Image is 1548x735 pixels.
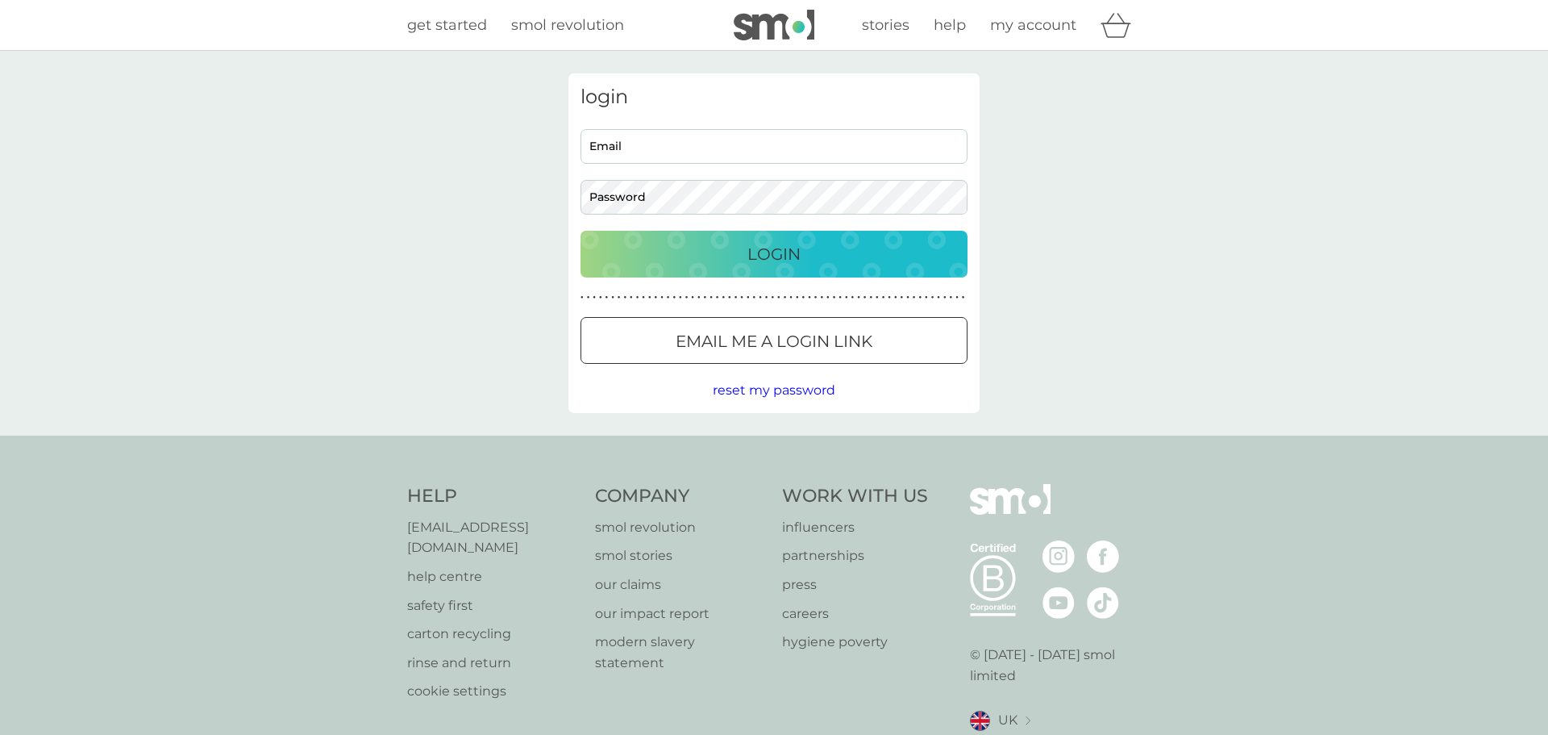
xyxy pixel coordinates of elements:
[407,653,579,674] a: rinse and return
[679,294,682,302] p: ●
[595,545,767,566] p: smol stories
[808,294,811,302] p: ●
[990,14,1076,37] a: my account
[595,517,767,538] p: smol revolution
[851,294,855,302] p: ●
[1087,587,1119,619] img: visit the smol Tiktok page
[857,294,860,302] p: ●
[943,294,947,302] p: ●
[407,484,579,509] h4: Help
[747,241,801,267] p: Login
[676,328,872,354] p: Email me a login link
[782,517,928,538] a: influencers
[894,294,897,302] p: ●
[407,14,487,37] a: get started
[623,294,626,302] p: ●
[697,294,701,302] p: ●
[704,294,707,302] p: ●
[1087,541,1119,573] img: visit the smol Facebook page
[734,10,814,40] img: smol
[962,294,965,302] p: ●
[782,632,928,653] a: hygiene poverty
[782,603,928,624] p: careers
[685,294,689,302] p: ●
[407,566,579,587] p: help centre
[580,294,584,302] p: ●
[747,294,750,302] p: ●
[820,294,823,302] p: ●
[782,484,928,509] h4: Work With Us
[660,294,664,302] p: ●
[845,294,848,302] p: ●
[777,294,780,302] p: ●
[605,294,609,302] p: ●
[888,294,891,302] p: ●
[970,484,1051,539] img: smol
[955,294,959,302] p: ●
[648,294,651,302] p: ●
[998,710,1017,731] span: UK
[753,294,756,302] p: ●
[580,317,967,364] button: Email me a login link
[672,294,676,302] p: ●
[642,294,645,302] p: ●
[765,294,768,302] p: ●
[587,294,590,302] p: ●
[862,14,909,37] a: stories
[595,574,767,595] p: our claims
[595,603,767,624] a: our impact report
[876,294,879,302] p: ●
[937,294,940,302] p: ●
[1101,9,1141,41] div: basket
[407,681,579,702] a: cookie settings
[906,294,909,302] p: ●
[655,294,658,302] p: ●
[796,294,799,302] p: ●
[511,16,624,34] span: smol revolution
[728,294,731,302] p: ●
[667,294,670,302] p: ●
[970,711,990,731] img: UK flag
[722,294,725,302] p: ●
[931,294,934,302] p: ●
[771,294,774,302] p: ●
[636,294,639,302] p: ●
[511,14,624,37] a: smol revolution
[407,624,579,645] a: carton recycling
[882,294,885,302] p: ●
[580,231,967,278] button: Login
[713,382,835,398] span: reset my password
[901,294,904,302] p: ●
[713,380,835,401] button: reset my password
[802,294,805,302] p: ●
[595,484,767,509] h4: Company
[918,294,922,302] p: ●
[970,645,1142,686] p: © [DATE] - [DATE] smol limited
[990,16,1076,34] span: my account
[814,294,818,302] p: ●
[782,574,928,595] a: press
[716,294,719,302] p: ●
[709,294,713,302] p: ●
[862,16,909,34] span: stories
[611,294,614,302] p: ●
[595,632,767,673] a: modern slavery statement
[407,595,579,616] a: safety first
[1042,587,1075,619] img: visit the smol Youtube page
[407,517,579,558] a: [EMAIL_ADDRESS][DOMAIN_NAME]
[691,294,694,302] p: ●
[1026,716,1030,725] img: select a new location
[630,294,633,302] p: ●
[934,14,966,37] a: help
[740,294,743,302] p: ●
